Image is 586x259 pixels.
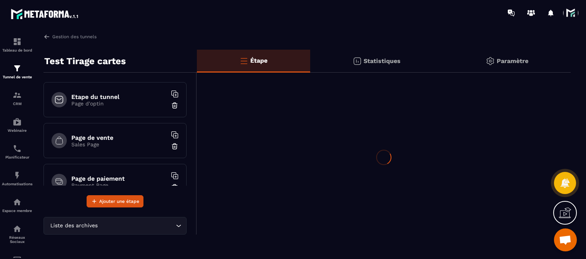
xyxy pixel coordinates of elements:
[2,155,32,159] p: Planificateur
[43,33,50,40] img: arrow
[99,222,174,230] input: Search for option
[239,56,248,65] img: bars-o.4a397970.svg
[71,100,167,107] p: Page d'optin
[2,58,32,85] a: formationformationTunnel de vente
[2,31,32,58] a: formationformationTableau de bord
[364,57,401,65] p: Statistiques
[2,85,32,112] a: formationformationCRM
[554,228,577,251] a: Ouvrir le chat
[171,183,179,191] img: trash
[13,117,22,126] img: automations
[13,144,22,153] img: scheduler
[171,142,179,150] img: trash
[2,48,32,52] p: Tableau de bord
[43,217,187,235] div: Search for option
[13,171,22,180] img: automations
[353,57,362,66] img: stats.20deebd0.svg
[71,134,167,141] h6: Page de vente
[71,93,167,100] h6: Etape du tunnel
[11,7,79,21] img: logo
[2,112,32,138] a: automationsautomationsWebinaire
[2,128,32,133] p: Webinaire
[2,209,32,213] p: Espace membre
[71,141,167,147] p: Sales Page
[2,192,32,219] a: automationsautomationsEspace membre
[2,182,32,186] p: Automatisations
[171,102,179,109] img: trash
[250,57,267,64] p: Étape
[2,235,32,244] p: Réseaux Sociaux
[13,224,22,233] img: social-network
[48,222,99,230] span: Liste des archives
[13,91,22,100] img: formation
[2,102,32,106] p: CRM
[2,165,32,192] a: automationsautomationsAutomatisations
[71,182,167,188] p: Payment Page
[13,197,22,207] img: automations
[43,33,97,40] a: Gestion des tunnels
[71,175,167,182] h6: Page de paiement
[2,219,32,249] a: social-networksocial-networkRéseaux Sociaux
[87,195,143,207] button: Ajouter une étape
[99,197,139,205] span: Ajouter une étape
[497,57,528,65] p: Paramètre
[13,64,22,73] img: formation
[2,75,32,79] p: Tunnel de vente
[13,37,22,46] img: formation
[2,138,32,165] a: schedulerschedulerPlanificateur
[44,53,126,69] p: Test Tirage cartes
[486,57,495,66] img: setting-gr.5f69749f.svg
